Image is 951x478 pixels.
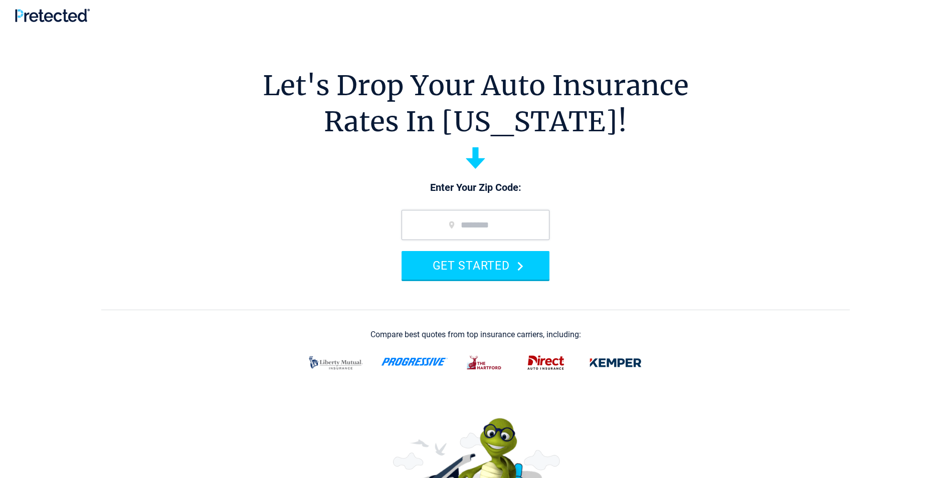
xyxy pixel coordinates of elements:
[402,210,549,240] input: zip code
[402,251,549,280] button: GET STARTED
[15,9,90,22] img: Pretected Logo
[381,358,448,366] img: progressive
[392,181,559,195] p: Enter Your Zip Code:
[521,350,570,376] img: direct
[263,68,689,140] h1: Let's Drop Your Auto Insurance Rates In [US_STATE]!
[303,350,369,376] img: liberty
[370,330,581,339] div: Compare best quotes from top insurance carriers, including:
[583,350,649,376] img: kemper
[460,350,509,376] img: thehartford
